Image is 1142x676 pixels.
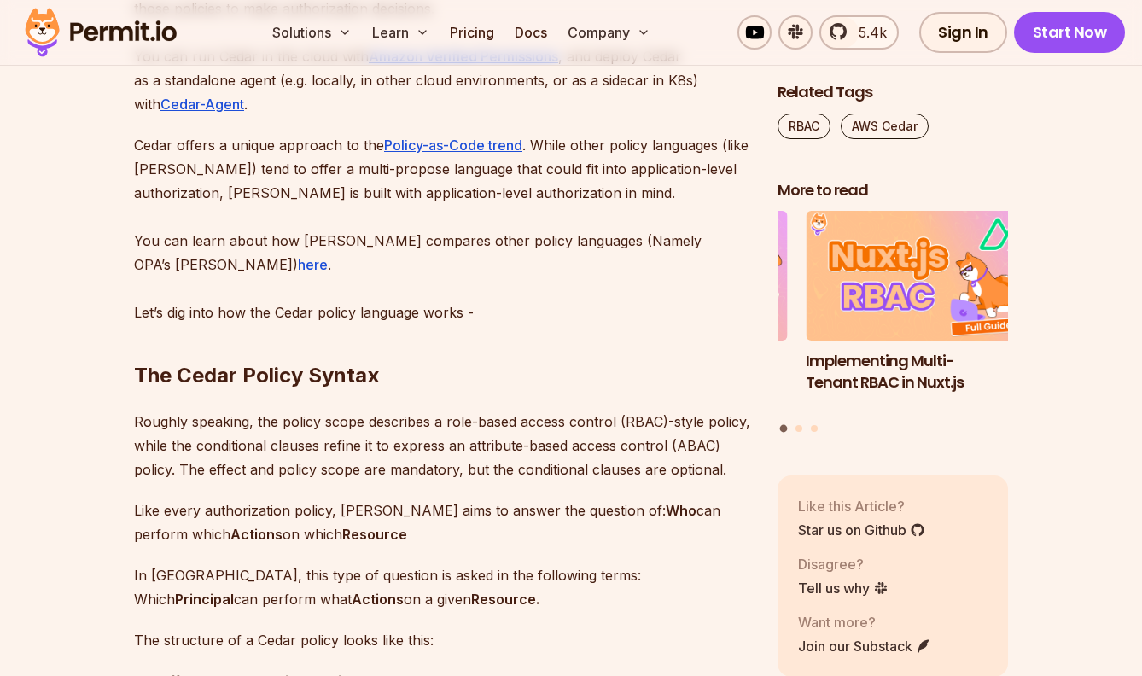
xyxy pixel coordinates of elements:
img: Permit logo [17,3,184,61]
p: The structure of a Cedar policy looks like this: [134,628,750,652]
li: 1 of 3 [806,212,1036,415]
strong: Principal [175,591,234,608]
a: Policy-as-Code trend [384,137,522,154]
img: Implementing Multi-Tenant RBAC in Nuxt.js [806,212,1036,341]
p: Roughly speaking, the policy scope describes a role-based access control (RBAC)-style policy, whi... [134,410,750,481]
h2: The Cedar Policy Syntax [134,294,750,389]
h3: Policy-Based Access Control (PBAC) Isn’t as Great as You Think [557,351,788,414]
a: Sign In [919,12,1007,53]
a: Docs [508,15,554,50]
a: Join our Substack [798,636,931,656]
button: Learn [365,15,436,50]
strong: Who [666,502,696,519]
button: Go to slide 3 [811,425,818,432]
h2: Related Tags [778,82,1008,103]
div: Posts [778,212,1008,435]
a: Cedar-Agent [160,96,244,113]
strong: Resource [342,526,407,543]
p: In [GEOGRAPHIC_DATA], this type of question is asked in the following terms: Which can perform wh... [134,563,750,611]
strong: Resource. [471,591,539,608]
p: Disagree? [798,554,889,574]
button: Company [561,15,657,50]
a: Start Now [1014,12,1126,53]
a: 5.4k [819,15,899,50]
img: Policy-Based Access Control (PBAC) Isn’t as Great as You Think [557,212,788,341]
h2: More to read [778,180,1008,201]
a: Tell us why [798,578,889,598]
button: Go to slide 2 [795,425,802,432]
p: Want more? [798,612,931,632]
p: Like every authorization policy, [PERSON_NAME] aims to answer the question of: can perform which ... [134,498,750,546]
li: 3 of 3 [557,212,788,415]
a: Star us on Github [798,520,925,540]
p: Cedar offers a unique approach to the . While other policy languages (like [PERSON_NAME]) tend to... [134,133,750,324]
a: AWS Cedar [841,114,929,139]
p: Like this Article? [798,496,925,516]
a: Implementing Multi-Tenant RBAC in Nuxt.jsImplementing Multi-Tenant RBAC in Nuxt.js [806,212,1036,415]
strong: Actions [352,591,404,608]
span: 5.4k [848,22,887,43]
button: Solutions [265,15,358,50]
strong: Actions [230,526,283,543]
button: Go to slide 1 [780,425,788,433]
h3: Implementing Multi-Tenant RBAC in Nuxt.js [806,351,1036,393]
a: RBAC [778,114,830,139]
a: here [298,256,328,273]
a: Pricing [443,15,501,50]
